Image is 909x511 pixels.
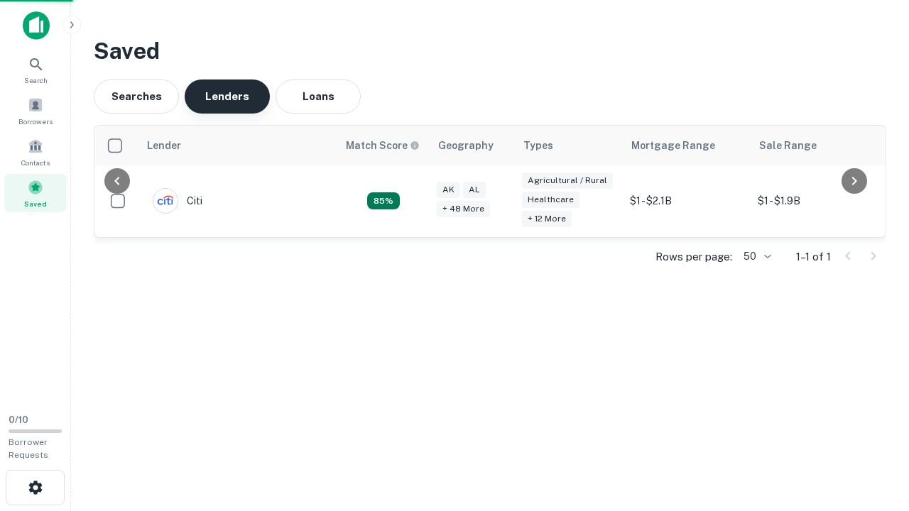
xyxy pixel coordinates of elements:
p: Rows per page: [655,248,732,265]
p: 1–1 of 1 [796,248,831,265]
img: capitalize-icon.png [23,11,50,40]
div: Healthcare [522,192,579,208]
a: Search [4,50,67,89]
th: Lender [138,126,337,165]
button: Lenders [185,79,270,114]
span: Borrower Requests [9,437,48,460]
div: Geography [438,137,494,154]
th: Capitalize uses an advanced AI algorithm to match your search with the best lender. The match sco... [337,126,430,165]
a: Borrowers [4,92,67,130]
span: Borrowers [18,116,53,127]
h6: Match Score [346,138,417,153]
th: Sale Range [751,126,878,165]
span: 0 / 10 [9,414,28,425]
div: 50 [738,246,773,267]
td: $1 - $1.9B [751,165,878,237]
span: Saved [24,198,47,209]
a: Contacts [4,133,67,171]
div: Sale Range [759,137,817,154]
div: Capitalize uses an advanced AI algorithm to match your search with the best lender. The match sco... [346,138,420,153]
div: Agricultural / Rural [522,172,613,189]
td: $1 - $2.1B [623,165,751,237]
div: Capitalize uses an advanced AI algorithm to match your search with the best lender. The match sco... [367,192,400,209]
div: + 12 more [522,211,572,227]
div: Lender [147,137,181,154]
a: Saved [4,174,67,212]
button: Searches [94,79,179,114]
h3: Saved [94,34,886,68]
div: Mortgage Range [631,137,715,154]
span: Contacts [21,157,50,168]
div: AL [463,182,486,198]
div: Types [523,137,553,154]
div: AK [437,182,460,198]
div: Citi [153,188,202,214]
iframe: Chat Widget [838,397,909,466]
button: Loans [276,79,361,114]
th: Types [515,126,623,165]
img: picture [153,189,178,213]
div: + 48 more [437,201,490,217]
th: Mortgage Range [623,126,751,165]
th: Geography [430,126,515,165]
span: Search [24,75,48,86]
